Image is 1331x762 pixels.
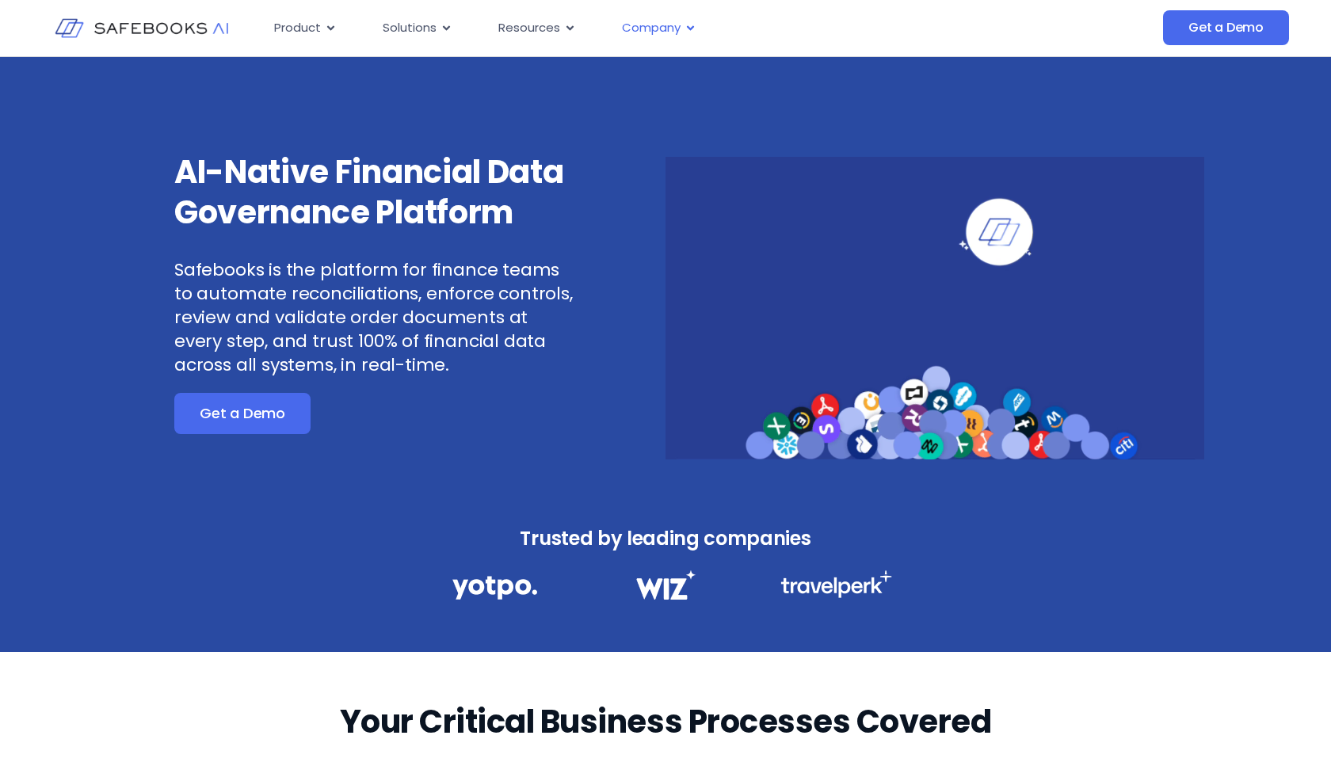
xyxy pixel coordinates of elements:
[418,523,913,554] h3: Trusted by leading companies
[274,19,321,37] span: Product
[261,13,1005,44] nav: Menu
[200,406,285,421] span: Get a Demo
[1188,20,1264,36] span: Get a Demo
[261,13,1005,44] div: Menu Toggle
[628,570,703,600] img: Financial Data Governance 29
[1163,10,1289,45] a: Get a Demo
[174,152,578,233] h3: AI-Native Financial Data Governance Platform
[174,393,311,434] a: Get a Demo
[452,570,537,604] img: Financial Data Governance 28
[340,699,992,744] h2: Your Critical Business Processes Covered​​
[622,19,681,37] span: Company
[498,19,560,37] span: Resources
[174,258,578,377] p: Safebooks is the platform for finance teams to automate reconciliations, enforce controls, review...
[780,570,892,598] img: Financial Data Governance 30
[383,19,437,37] span: Solutions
